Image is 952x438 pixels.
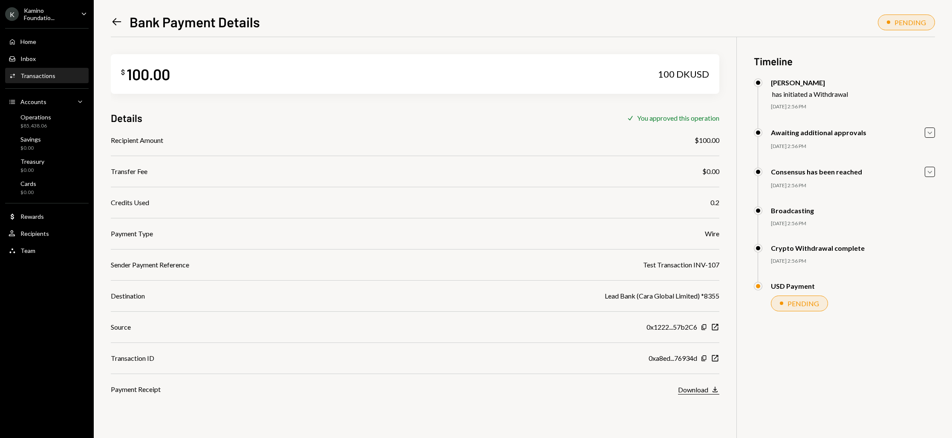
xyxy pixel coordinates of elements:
[5,111,89,131] a: Operations$85,438.06
[127,64,170,84] div: 100.00
[111,260,189,270] div: Sender Payment Reference
[771,282,815,290] div: USD Payment
[5,133,89,154] a: Savings$0.00
[20,72,55,79] div: Transactions
[20,113,51,121] div: Operations
[771,220,935,227] div: [DATE] 2:56 PM
[5,94,89,109] a: Accounts
[5,68,89,83] a: Transactions
[658,68,709,80] div: 100 DKUSD
[771,143,935,150] div: [DATE] 2:56 PM
[771,78,848,87] div: [PERSON_NAME]
[111,353,154,363] div: Transaction ID
[20,98,46,105] div: Accounts
[771,182,935,189] div: [DATE] 2:56 PM
[20,145,41,152] div: $0.00
[20,158,44,165] div: Treasury
[649,353,697,363] div: 0xa8ed...76934d
[111,384,161,394] div: Payment Receipt
[695,135,719,145] div: $100.00
[771,103,935,110] div: [DATE] 2:56 PM
[121,68,125,76] div: $
[5,51,89,66] a: Inbox
[771,168,862,176] div: Consensus has been reached
[5,7,19,21] div: K
[20,213,44,220] div: Rewards
[710,197,719,208] div: 0.2
[111,322,131,332] div: Source
[605,291,719,301] div: Lead Bank (Cara Global Limited) *8355
[678,385,719,394] button: Download
[678,386,708,394] div: Download
[771,258,935,265] div: [DATE] 2:56 PM
[20,189,36,196] div: $0.00
[20,136,41,143] div: Savings
[5,34,89,49] a: Home
[646,322,697,332] div: 0x1222...57b2C6
[702,166,719,177] div: $0.00
[5,155,89,176] a: Treasury$0.00
[5,209,89,224] a: Rewards
[111,111,142,125] h3: Details
[111,135,163,145] div: Recipient Amount
[788,299,819,307] div: PENDING
[130,13,260,30] h1: Bank Payment Details
[20,247,35,254] div: Team
[754,54,935,68] h3: Timeline
[643,260,719,270] div: Test Transaction INV-107
[772,90,848,98] div: has initiated a Withdrawal
[111,166,147,177] div: Transfer Fee
[705,229,719,239] div: Wire
[5,177,89,198] a: Cards$0.00
[111,291,145,301] div: Destination
[5,226,89,241] a: Recipients
[771,244,865,252] div: Crypto Withdrawal complete
[637,114,719,122] div: You approved this operation
[5,243,89,258] a: Team
[771,128,866,136] div: Awaiting additional approvals
[111,229,153,239] div: Payment Type
[20,180,36,187] div: Cards
[20,55,36,62] div: Inbox
[20,167,44,174] div: $0.00
[111,197,149,208] div: Credits Used
[771,206,814,215] div: Broadcasting
[894,18,926,26] div: PENDING
[20,38,36,45] div: Home
[20,122,51,130] div: $85,438.06
[24,7,74,21] div: Kamino Foundatio...
[20,230,49,237] div: Recipients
